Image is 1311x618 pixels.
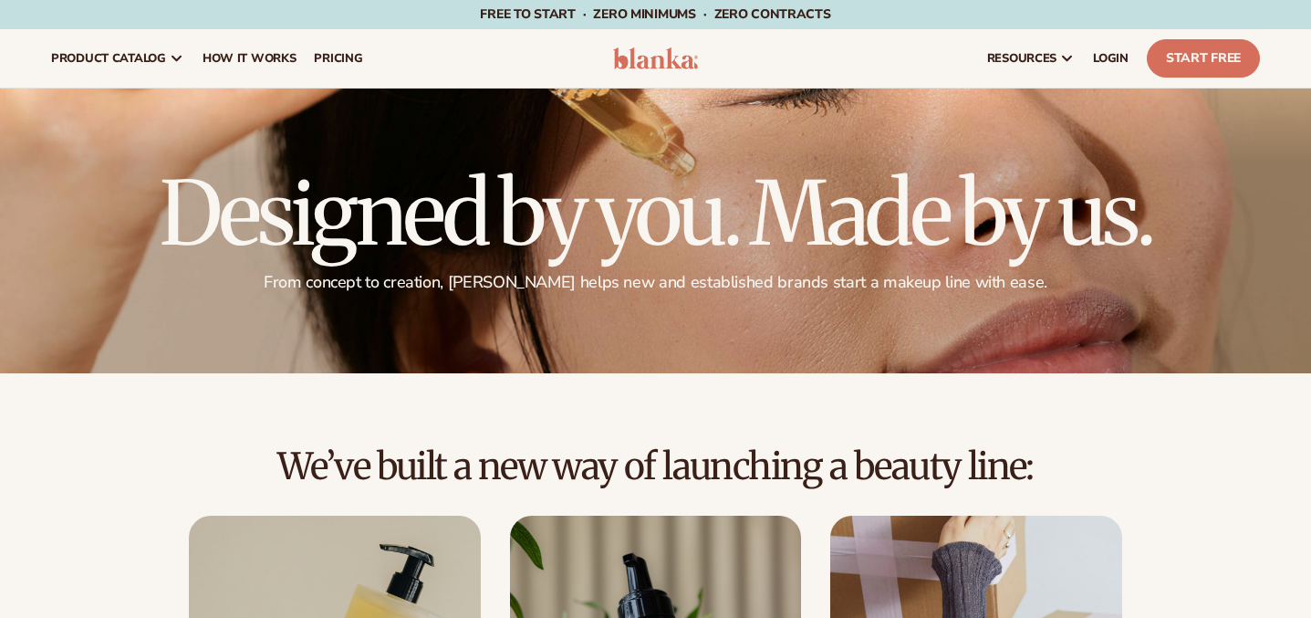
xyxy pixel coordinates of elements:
[1093,51,1129,66] span: LOGIN
[193,29,306,88] a: How It Works
[203,51,297,66] span: How It Works
[987,51,1056,66] span: resources
[51,446,1260,487] h2: We’ve built a new way of launching a beauty line:
[51,51,166,66] span: product catalog
[314,51,362,66] span: pricing
[51,272,1260,293] p: From concept to creation, [PERSON_NAME] helps new and established brands start a makeup line with...
[613,47,699,69] img: logo
[51,170,1260,257] h1: Designed by you. Made by us.
[480,5,830,23] span: Free to start · ZERO minimums · ZERO contracts
[42,29,193,88] a: product catalog
[978,29,1084,88] a: resources
[305,29,371,88] a: pricing
[1084,29,1138,88] a: LOGIN
[1147,39,1260,78] a: Start Free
